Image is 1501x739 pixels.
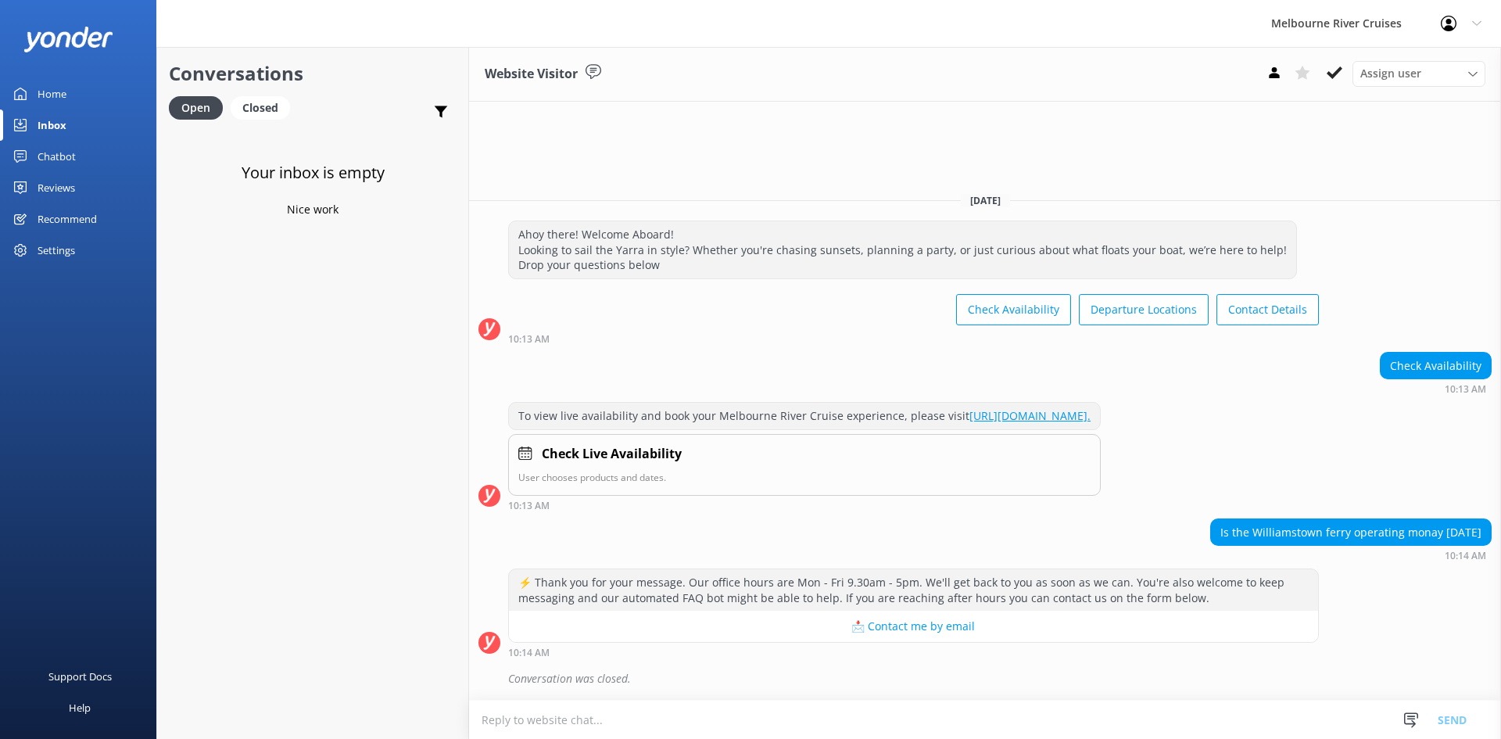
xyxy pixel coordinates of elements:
h4: Check Live Availability [542,444,682,465]
strong: 10:14 AM [508,648,550,658]
strong: 10:13 AM [508,501,550,511]
div: Reviews [38,172,75,203]
div: To view live availability and book your Melbourne River Cruise experience, please visit [509,403,1100,429]
div: Home [38,78,66,109]
a: Closed [231,99,298,116]
div: Sep 17 2025 10:14am (UTC +10:00) Australia/Sydney [508,647,1319,658]
strong: 10:13 AM [1445,385,1486,394]
h2: Conversations [169,59,457,88]
p: Nice work [287,201,339,218]
button: Departure Locations [1079,294,1209,325]
div: Recommend [38,203,97,235]
div: Open [169,96,223,120]
button: Check Availability [956,294,1071,325]
button: Contact Details [1216,294,1319,325]
div: Closed [231,96,290,120]
img: yonder-white-logo.png [23,27,113,52]
div: Settings [38,235,75,266]
div: ⚡ Thank you for your message. Our office hours are Mon - Fri 9.30am - 5pm. We'll get back to you ... [509,569,1318,611]
div: Sep 17 2025 10:13am (UTC +10:00) Australia/Sydney [1380,383,1492,394]
div: Check Availability [1381,353,1491,379]
h3: Website Visitor [485,64,578,84]
div: Ahoy there! Welcome Aboard! Looking to sail the Yarra in style? Whether you're chasing sunsets, p... [509,221,1296,278]
span: Assign user [1360,65,1421,82]
div: Sep 17 2025 10:13am (UTC +10:00) Australia/Sydney [508,500,1101,511]
div: Help [69,692,91,723]
div: Sep 17 2025 10:13am (UTC +10:00) Australia/Sydney [508,333,1319,344]
div: Conversation was closed. [508,665,1492,692]
span: [DATE] [961,194,1010,207]
div: Is the Williamstown ferry operating monay [DATE] [1211,519,1491,546]
a: Open [169,99,231,116]
h3: Your inbox is empty [242,160,385,185]
div: Assign User [1352,61,1485,86]
div: Inbox [38,109,66,141]
strong: 10:14 AM [1445,551,1486,561]
a: [URL][DOMAIN_NAME]. [969,408,1091,423]
div: Support Docs [48,661,112,692]
p: User chooses products and dates. [518,470,1091,485]
strong: 10:13 AM [508,335,550,344]
div: Sep 17 2025 10:14am (UTC +10:00) Australia/Sydney [1210,550,1492,561]
div: Chatbot [38,141,76,172]
button: 📩 Contact me by email [509,611,1318,642]
div: 2025-09-17T00:15:11.880 [478,665,1492,692]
